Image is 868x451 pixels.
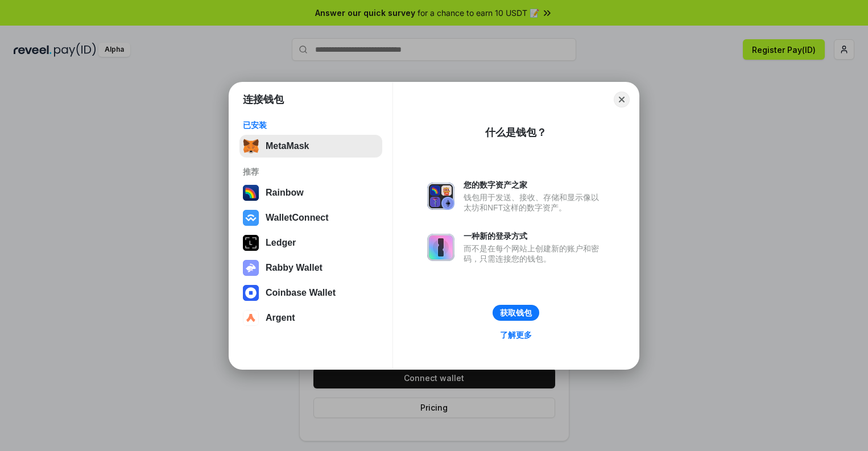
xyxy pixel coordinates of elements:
a: 了解更多 [493,328,539,342]
button: Ledger [239,231,382,254]
div: 您的数字资产之家 [464,180,605,190]
img: svg+xml,%3Csvg%20width%3D%22120%22%20height%3D%22120%22%20viewBox%3D%220%200%20120%20120%22%20fil... [243,185,259,201]
div: 一种新的登录方式 [464,231,605,241]
div: 获取钱包 [500,308,532,318]
img: svg+xml,%3Csvg%20xmlns%3D%22http%3A%2F%2Fwww.w3.org%2F2000%2Fsvg%22%20fill%3D%22none%22%20viewBox... [243,260,259,276]
div: 已安装 [243,120,379,130]
img: svg+xml,%3Csvg%20width%3D%2228%22%20height%3D%2228%22%20viewBox%3D%220%200%2028%2028%22%20fill%3D... [243,285,259,301]
div: 什么是钱包？ [485,126,547,139]
button: WalletConnect [239,206,382,229]
button: MetaMask [239,135,382,158]
div: 了解更多 [500,330,532,340]
h1: 连接钱包 [243,93,284,106]
button: Argent [239,307,382,329]
div: Rabby Wallet [266,263,323,273]
div: Argent [266,313,295,323]
img: svg+xml,%3Csvg%20xmlns%3D%22http%3A%2F%2Fwww.w3.org%2F2000%2Fsvg%22%20fill%3D%22none%22%20viewBox... [427,234,454,261]
img: svg+xml,%3Csvg%20xmlns%3D%22http%3A%2F%2Fwww.w3.org%2F2000%2Fsvg%22%20width%3D%2228%22%20height%3... [243,235,259,251]
div: 钱包用于发送、接收、存储和显示像以太坊和NFT这样的数字资产。 [464,192,605,213]
div: Coinbase Wallet [266,288,336,298]
div: 而不是在每个网站上创建新的账户和密码，只需连接您的钱包。 [464,243,605,264]
button: Rabby Wallet [239,256,382,279]
img: svg+xml,%3Csvg%20xmlns%3D%22http%3A%2F%2Fwww.w3.org%2F2000%2Fsvg%22%20fill%3D%22none%22%20viewBox... [427,183,454,210]
img: svg+xml,%3Csvg%20fill%3D%22none%22%20height%3D%2233%22%20viewBox%3D%220%200%2035%2033%22%20width%... [243,138,259,154]
button: Close [614,92,630,107]
button: Coinbase Wallet [239,282,382,304]
img: svg+xml,%3Csvg%20width%3D%2228%22%20height%3D%2228%22%20viewBox%3D%220%200%2028%2028%22%20fill%3D... [243,210,259,226]
div: WalletConnect [266,213,329,223]
div: MetaMask [266,141,309,151]
div: Ledger [266,238,296,248]
img: svg+xml,%3Csvg%20width%3D%2228%22%20height%3D%2228%22%20viewBox%3D%220%200%2028%2028%22%20fill%3D... [243,310,259,326]
button: Rainbow [239,181,382,204]
div: Rainbow [266,188,304,198]
button: 获取钱包 [493,305,539,321]
div: 推荐 [243,167,379,177]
